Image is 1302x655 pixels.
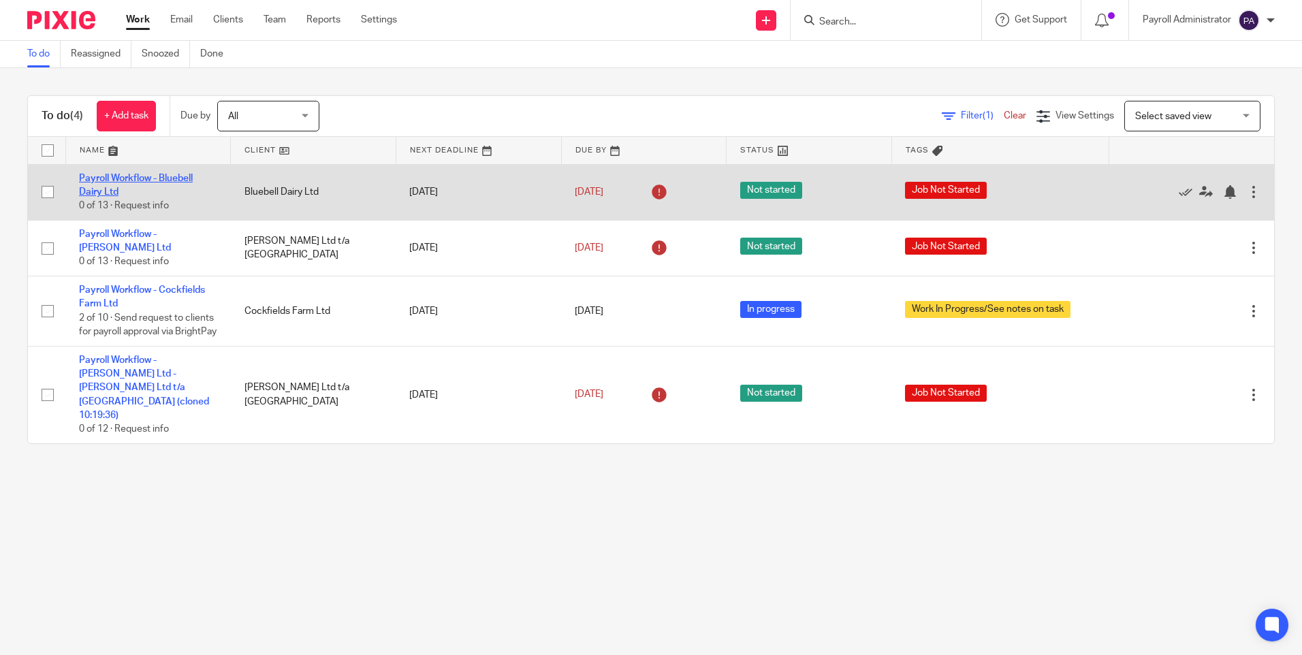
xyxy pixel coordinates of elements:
span: 0 of 12 · Request info [79,425,169,434]
span: 0 of 13 · Request info [79,201,169,210]
span: Job Not Started [905,385,987,402]
a: Clear [1004,111,1026,121]
h1: To do [42,109,83,123]
td: [PERSON_NAME] Ltd t/a [GEOGRAPHIC_DATA] [231,220,396,276]
span: [DATE] [575,306,603,316]
td: [DATE] [396,220,561,276]
a: Payroll Workflow - [PERSON_NAME] Ltd - [PERSON_NAME] Ltd t/a [GEOGRAPHIC_DATA] (cloned 10:19:36) [79,355,209,420]
a: Payroll Workflow - [PERSON_NAME] Ltd [79,229,171,253]
span: Not started [740,182,802,199]
td: Cockfields Farm Ltd [231,276,396,346]
td: [DATE] [396,276,561,346]
p: Payroll Administrator [1143,13,1231,27]
span: Tags [906,146,929,154]
a: Work [126,13,150,27]
a: Payroll Workflow - Cockfields Farm Ltd [79,285,205,308]
span: Not started [740,385,802,402]
a: Settings [361,13,397,27]
span: [DATE] [575,390,603,400]
span: Not started [740,238,802,255]
a: Email [170,13,193,27]
span: All [228,112,238,121]
a: Snoozed [142,41,190,67]
a: + Add task [97,101,156,131]
a: To do [27,41,61,67]
td: [DATE] [396,346,561,443]
p: Due by [180,109,210,123]
a: Reports [306,13,340,27]
span: 2 of 10 · Send request to clients for payroll approval via BrightPay [79,313,217,337]
span: In progress [740,301,801,318]
span: View Settings [1055,111,1114,121]
a: Team [264,13,286,27]
a: Done [200,41,234,67]
span: (1) [983,111,994,121]
a: Payroll Workflow - Bluebell Dairy Ltd [79,174,193,197]
img: svg%3E [1238,10,1260,31]
span: Work In Progress/See notes on task [905,301,1070,318]
input: Search [818,16,940,29]
span: (4) [70,110,83,121]
img: Pixie [27,11,95,29]
a: Clients [213,13,243,27]
td: Bluebell Dairy Ltd [231,164,396,220]
a: Reassigned [71,41,131,67]
span: Select saved view [1135,112,1211,121]
span: Job Not Started [905,238,987,255]
span: [DATE] [575,243,603,253]
span: Filter [961,111,1004,121]
td: [DATE] [396,164,561,220]
span: 0 of 13 · Request info [79,257,169,267]
a: Mark as done [1179,185,1199,199]
td: [PERSON_NAME] Ltd t/a [GEOGRAPHIC_DATA] [231,346,396,443]
span: Job Not Started [905,182,987,199]
span: [DATE] [575,187,603,197]
span: Get Support [1015,15,1067,25]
